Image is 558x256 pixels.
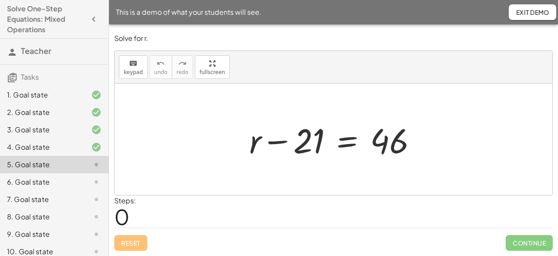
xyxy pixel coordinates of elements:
[7,125,77,135] div: 3. Goal state
[91,90,102,100] i: Task finished and correct.
[91,177,102,187] i: Task not started.
[195,55,230,79] button: fullscreen
[91,125,102,135] i: Task finished and correct.
[91,159,102,170] i: Task not started.
[124,69,143,75] span: keypad
[114,196,136,205] label: Steps:
[129,58,137,69] i: keyboard
[7,3,86,35] h4: Solve One-Step Equations: Mixed Operations
[7,194,77,205] div: 7. Goal state
[21,46,51,56] span: Teacher
[154,69,167,75] span: undo
[91,212,102,222] i: Task not started.
[91,107,102,118] i: Task finished and correct.
[150,55,172,79] button: undoundo
[516,8,549,16] span: Exit Demo
[172,55,193,79] button: redoredo
[200,69,225,75] span: fullscreen
[7,159,77,170] div: 5. Goal state
[7,107,77,118] div: 2. Goal state
[116,7,262,17] span: This is a demo of what your students will see.
[7,229,77,239] div: 9. Goal state
[7,142,77,152] div: 4. Goal state
[91,229,102,239] i: Task not started.
[178,58,187,69] i: redo
[91,194,102,205] i: Task not started.
[7,212,77,222] div: 8. Goal state
[91,142,102,152] i: Task finished and correct.
[509,4,556,20] button: Exit Demo
[21,72,39,81] span: Tasks
[7,177,77,187] div: 6. Goal state
[177,69,188,75] span: redo
[157,58,165,69] i: undo
[119,55,148,79] button: keyboardkeypad
[114,203,129,230] span: 0
[114,34,553,44] p: Solve for r.
[7,90,77,100] div: 1. Goal state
